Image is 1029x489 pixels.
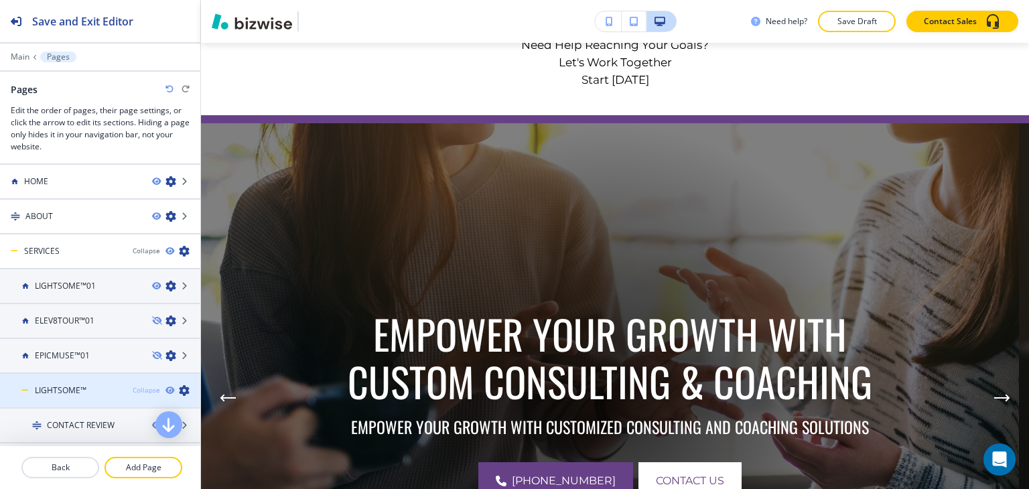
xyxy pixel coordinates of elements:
p: Pages [47,52,70,62]
p: Add Page [106,462,181,474]
img: Your Logo [304,11,340,31]
p: Start [DATE] [255,71,975,88]
button: Collapse [133,246,160,256]
h4: EPICMUSE™01 [35,350,90,362]
p: Back [23,462,98,474]
h4: HOME [24,176,48,188]
img: Bizwise Logo [212,13,292,29]
button: Save Draft [818,11,896,32]
img: Drag [32,421,42,430]
button: Pages [40,52,76,62]
button: Collapse [133,385,160,395]
h4: LIGHTSOME™ [35,385,86,397]
div: Next Slide [989,374,1016,422]
p: Let's Work Together [255,54,975,71]
h2: Save and Exit Editor [32,13,133,29]
span: contact us [656,473,724,489]
button: Contact Sales [906,11,1018,32]
img: Drag [11,212,20,221]
p: EMPOWER YOUR GROWTH WITH CUSTOMIZED CONSULTING AND COACHING SOLUTIONS [328,417,892,437]
p: Need Help Reaching Your Goals? [255,36,975,54]
h4: SERVICES [24,245,60,257]
button: Main [11,52,29,62]
h4: LIGHTSOME™01 [35,280,96,292]
div: Previous Slide [214,374,241,422]
span: [PHONE_NUMBER] [512,473,616,489]
p: Save Draft [835,15,878,27]
h4: ELEV8TOUR™01 [35,315,94,327]
button: Back [21,457,99,478]
h4: CONTACT REVIEW [47,419,115,431]
h3: Edit the order of pages, their page settings, or click the arrow to edit its sections. Hiding a p... [11,104,190,153]
button: Add Page [105,457,182,478]
button: Next Hero Image [989,385,1016,411]
h3: Need help? [766,15,807,27]
p: EMPOWER YOUR GROWTH WITH CUSTOM CONSULTING & COACHING [328,309,892,405]
button: Previous Hero Image [214,385,241,411]
p: Contact Sales [924,15,977,27]
h2: Pages [11,82,38,96]
h4: ABOUT [25,210,53,222]
div: Open Intercom Messenger [983,443,1016,476]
